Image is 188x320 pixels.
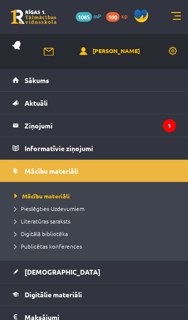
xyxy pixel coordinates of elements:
[13,92,176,114] a: Aktuāli
[163,119,176,132] i: 1
[14,230,68,237] span: Digitālā bibliotēka
[14,204,178,213] a: Pieslēgties Uzdevumiem
[13,283,176,306] a: Digitālie materiāli
[14,229,178,238] a: Digitālā bibliotēka
[94,12,101,20] span: mP
[106,12,120,22] span: 100
[25,290,82,299] span: Digitālie materiāli
[121,12,127,20] span: xp
[14,217,70,225] span: Literatūras saraksts
[11,10,56,24] a: Rīgas 1. Tālmācības vidusskola
[25,267,100,276] span: [DEMOGRAPHIC_DATA]
[76,12,92,22] span: 1085
[14,192,70,200] span: Mācību materiāli
[14,217,178,225] a: Literatūras saraksts
[80,46,140,56] a: [PERSON_NAME]
[13,261,176,283] a: [DEMOGRAPHIC_DATA]
[25,137,176,159] legend: Informatīvie ziņojumi
[14,242,82,250] span: Publicētas konferences
[106,12,132,20] a: 100 xp
[25,167,78,175] span: Mācību materiāli
[14,242,178,250] a: Publicētas konferences
[25,76,49,84] span: Sākums
[13,160,176,182] a: Mācību materiāli
[13,69,176,91] a: Sākums
[13,114,176,137] a: Ziņojumi1
[14,205,84,212] span: Pieslēgties Uzdevumiem
[13,137,176,159] a: Informatīvie ziņojumi
[25,98,48,107] span: Aktuāli
[25,114,176,137] legend: Ziņojumi
[14,192,178,200] a: Mācību materiāli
